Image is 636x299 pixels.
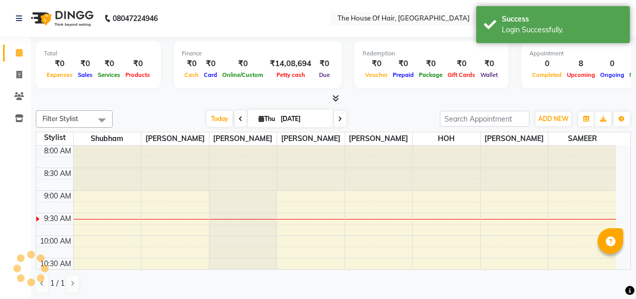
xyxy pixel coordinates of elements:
div: ₹0 [416,58,445,70]
div: ₹14,08,694 [266,58,315,70]
div: ₹0 [390,58,416,70]
span: Gift Cards [445,71,478,78]
span: Filter Stylist [43,114,78,123]
span: Wallet [478,71,500,78]
span: SAMEER [548,132,616,145]
span: Thu [256,115,278,123]
span: Shubham [74,132,141,145]
span: 1 / 1 [50,278,65,289]
div: Finance [182,49,333,58]
span: Completed [529,71,564,78]
div: ₹0 [315,58,333,70]
button: ADD NEW [536,112,571,126]
span: Expenses [44,71,75,78]
span: Today [207,111,232,127]
span: Due [316,71,332,78]
span: Package [416,71,445,78]
span: HOH [413,132,480,145]
span: [PERSON_NAME] [209,132,277,145]
div: 10:30 AM [38,258,73,269]
div: ₹0 [478,58,500,70]
div: ₹0 [182,58,201,70]
div: 0 [529,58,564,70]
div: ₹0 [123,58,153,70]
b: 08047224946 [113,4,158,33]
div: Total [44,49,153,58]
div: 0 [598,58,627,70]
span: Petty cash [274,71,308,78]
span: Prepaid [390,71,416,78]
div: ₹0 [75,58,95,70]
div: ₹0 [220,58,266,70]
span: Services [95,71,123,78]
div: 10:00 AM [38,236,73,247]
span: Products [123,71,153,78]
span: Card [201,71,220,78]
img: logo [26,4,96,33]
div: 9:30 AM [42,213,73,224]
span: ADD NEW [538,115,568,123]
input: Search Appointment [440,111,529,127]
span: Sales [75,71,95,78]
span: [PERSON_NAME] [277,132,345,145]
span: Cash [182,71,201,78]
span: [PERSON_NAME] [345,132,413,145]
input: 2025-09-04 [278,111,329,127]
div: ₹0 [201,58,220,70]
span: Voucher [363,71,390,78]
div: Redemption [363,49,500,58]
div: Stylist [36,132,73,143]
div: Login Successfully. [502,25,622,35]
span: Online/Custom [220,71,266,78]
div: 8:30 AM [42,168,73,179]
div: Success [502,14,622,25]
div: 9:00 AM [42,191,73,202]
span: Upcoming [564,71,598,78]
div: 8:00 AM [42,146,73,156]
div: 8 [564,58,598,70]
span: [PERSON_NAME] [141,132,209,145]
div: ₹0 [445,58,478,70]
span: [PERSON_NAME] [481,132,548,145]
div: ₹0 [44,58,75,70]
div: ₹0 [363,58,390,70]
span: Ongoing [598,71,627,78]
div: ₹0 [95,58,123,70]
